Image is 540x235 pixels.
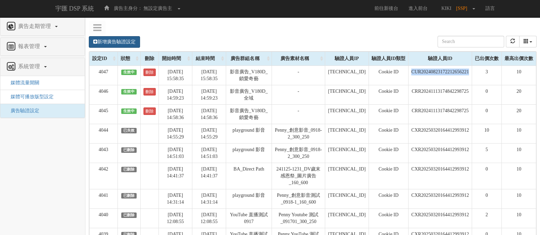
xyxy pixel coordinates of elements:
span: 廣告走期管理 [16,23,54,29]
button: refresh [506,36,520,47]
td: [DATE] 12:08:55 [192,208,226,228]
td: [DATE] 14:59:23 [158,85,192,104]
td: 4044 [89,124,118,143]
td: [DATE] 14:55:29 [192,124,226,143]
td: 影音廣告_V180D_全域 [226,85,272,104]
div: 開始時間 [159,52,192,65]
span: 生效中 [121,70,137,75]
td: CXR20250320164412993912 [409,189,472,208]
td: [TECHNICAL_ID] [325,208,369,228]
a: 媒體可播放版型設定 [5,94,54,99]
td: 10 [501,124,536,143]
td: [TECHNICAL_ID] [325,65,369,85]
td: 影音廣告_V180D_鎖愛奇藝 [226,65,272,85]
td: 20 [501,104,536,124]
td: [DATE] 14:58:36 [158,104,192,124]
span: [SSP] [456,6,471,11]
td: 4045 [89,104,118,124]
div: 驗證人員ID類型 [369,52,409,65]
td: 2 [472,208,501,228]
div: 設定ID [89,52,117,65]
td: BA_Direct Path [226,163,272,189]
td: YouTube 直播測試 0917 [226,208,272,228]
td: Penny_創意影音測試_0918-1_160_600 [272,189,325,208]
a: 刪除 [143,69,156,76]
td: 10 [501,208,536,228]
span: KIKI [438,6,455,11]
a: 媒體流量開關 [5,80,39,85]
button: columns [519,36,537,47]
div: 結束時間 [192,52,226,65]
td: playground 影音 [226,124,272,143]
td: - [272,85,325,104]
td: 241125-1231_DV歲末感恩祭_圖片廣告_160_600 [272,163,325,189]
td: - [272,104,325,124]
td: [DATE] 12:08:55 [158,208,192,228]
div: 廣告群組名稱 [226,52,272,65]
td: 10 [501,65,536,85]
td: CRR20241113174842298725 [409,104,472,124]
div: 刪除 [141,52,158,65]
td: 4040 [89,208,118,228]
span: 系統管理 [16,63,43,69]
td: [DATE] 14:58:36 [192,104,226,124]
td: 0 [472,104,501,124]
td: 10 [472,124,501,143]
td: Cookie ID [369,65,409,85]
td: Cookie ID [369,163,409,189]
td: playground 影音 [226,143,272,163]
span: 無設定廣告主 [143,6,172,11]
td: [DATE] 15:58:35 [192,65,226,85]
td: playground 影音 [226,189,272,208]
span: 廣告主身分： [114,6,142,11]
span: 已刪除 [121,193,137,199]
td: 10 [501,189,536,208]
span: 已刪除 [121,212,137,218]
td: CXR20250320164412993912 [409,208,472,228]
td: 4042 [89,163,118,189]
td: [DATE] 14:31:14 [192,189,226,208]
a: 刪除 [143,88,156,96]
td: [DATE] 14:41:37 [192,163,226,189]
input: Search [438,36,504,47]
td: CRR20241113174842298725 [409,85,472,104]
td: Cookie ID [369,104,409,124]
td: [TECHNICAL_ID] [325,124,369,143]
div: 最高出價次數 [502,52,536,65]
div: 驗證人員ID [409,52,472,65]
a: 廣告走期管理 [5,21,80,32]
td: 10 [501,163,536,189]
span: 生效中 [121,89,137,94]
td: 4046 [89,85,118,104]
div: 驗證人員IP [325,52,368,65]
td: Penny_創意影音_0918-2_300_250 [272,143,325,163]
a: 系統管理 [5,61,80,72]
td: [TECHNICAL_ID] [325,104,369,124]
td: [TECHNICAL_ID] [325,143,369,163]
span: 已刪除 [121,167,137,172]
td: Penny_創意影音_0918-2_300_250 [272,124,325,143]
td: Cookie ID [369,124,409,143]
td: [DATE] 14:51:03 [158,143,192,163]
td: Penny Youtube 測試 _091701_300_250 [272,208,325,228]
td: CXR20250320164412993912 [409,124,472,143]
td: 0 [472,189,501,208]
td: Cookie ID [369,189,409,208]
a: 新增廣告驗證設定 [89,36,140,48]
td: CUR20240823172212656221 [409,65,472,85]
a: 刪除 [143,107,156,115]
td: 0 [472,85,501,104]
td: [DATE] 14:51:03 [192,143,226,163]
td: [TECHNICAL_ID] [325,163,369,189]
td: [TECHNICAL_ID] [325,85,369,104]
td: [DATE] 14:41:37 [158,163,192,189]
td: 10 [501,143,536,163]
a: 報表管理 [5,41,80,52]
div: 狀態 [118,52,140,65]
td: CXR20250320164412993912 [409,163,472,189]
span: 已失效 [121,128,137,133]
span: 生效中 [121,108,137,114]
td: Cookie ID [369,208,409,228]
td: [TECHNICAL_ID] [325,189,369,208]
td: 4043 [89,143,118,163]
